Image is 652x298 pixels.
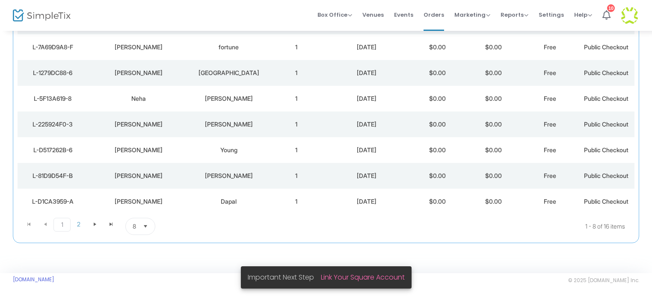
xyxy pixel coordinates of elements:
[544,95,556,102] span: Free
[133,222,136,231] span: 8
[90,172,187,180] div: Scott
[465,60,522,86] td: $0.00
[87,218,103,231] span: Go to the next page
[20,120,86,129] div: L-225924F0-3
[424,4,444,26] span: Orders
[90,43,187,51] div: andy
[268,137,325,163] td: 1
[192,172,266,180] div: Murphy
[409,60,465,86] td: $0.00
[268,34,325,60] td: 1
[268,86,325,111] td: 1
[192,69,266,77] div: Vizcaya
[71,218,87,231] span: Page 2
[139,218,151,235] button: Select
[465,163,522,189] td: $0.00
[327,94,407,103] div: 2025-09-15
[327,120,407,129] div: 2025-09-15
[90,120,187,129] div: Craig
[108,221,115,228] span: Go to the last page
[544,43,556,51] span: Free
[268,111,325,137] td: 1
[568,277,639,284] span: © 2025 [DOMAIN_NAME] Inc.
[321,272,405,282] a: Link Your Square Account
[584,120,628,128] span: Public Checkout
[192,197,266,206] div: Dapal
[90,197,187,206] div: Kathy
[192,94,266,103] div: Juwale
[454,11,490,19] span: Marketing
[268,60,325,86] td: 1
[103,218,119,231] span: Go to the last page
[409,189,465,214] td: $0.00
[465,189,522,214] td: $0.00
[465,86,522,111] td: $0.00
[409,111,465,137] td: $0.00
[20,197,86,206] div: L-D1CA3959-A
[539,4,564,26] span: Settings
[465,34,522,60] td: $0.00
[544,198,556,205] span: Free
[584,95,628,102] span: Public Checkout
[584,69,628,76] span: Public Checkout
[327,197,407,206] div: 2025-09-15
[13,276,54,283] a: [DOMAIN_NAME]
[268,163,325,189] td: 1
[90,94,187,103] div: Neha
[53,218,71,232] span: Page 1
[268,189,325,214] td: 1
[192,146,266,154] div: Young
[544,146,556,154] span: Free
[607,4,615,12] div: 10
[544,69,556,76] span: Free
[394,4,413,26] span: Events
[317,11,352,19] span: Box Office
[90,69,187,77] div: Manuel
[20,146,86,154] div: L-D517262B-6
[584,198,628,205] span: Public Checkout
[90,146,187,154] div: James
[362,4,384,26] span: Venues
[20,94,86,103] div: L-5F13A619-8
[544,172,556,179] span: Free
[465,137,522,163] td: $0.00
[327,172,407,180] div: 2025-09-15
[574,11,592,19] span: Help
[327,43,407,51] div: 2025-09-15
[248,272,321,282] span: Important Next Step
[584,146,628,154] span: Public Checkout
[92,221,98,228] span: Go to the next page
[409,86,465,111] td: $0.00
[584,172,628,179] span: Public Checkout
[465,111,522,137] td: $0.00
[192,43,266,51] div: fortune
[20,43,86,51] div: L-7A69D9A8-F
[327,69,407,77] div: 2025-09-15
[20,172,86,180] div: L-81D9D54F-B
[409,34,465,60] td: $0.00
[501,11,528,19] span: Reports
[192,120,266,129] div: Herner
[409,163,465,189] td: $0.00
[327,146,407,154] div: 2025-09-15
[20,69,86,77] div: L-1279DC88-6
[409,137,465,163] td: $0.00
[584,43,628,51] span: Public Checkout
[544,120,556,128] span: Free
[240,218,625,235] kendo-pager-info: 1 - 8 of 16 items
